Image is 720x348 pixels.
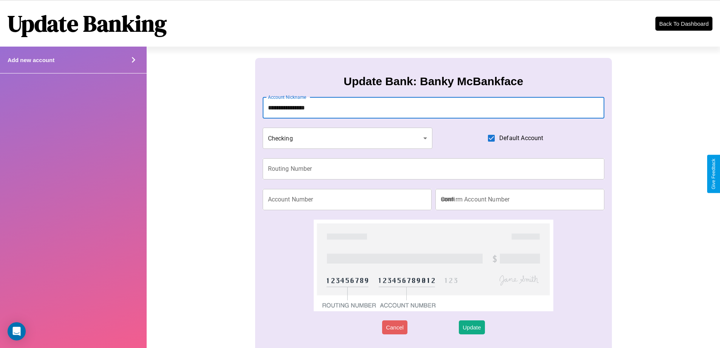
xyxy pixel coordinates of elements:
button: Back To Dashboard [655,17,712,31]
h3: Update Bank: Banky McBankface [344,75,523,88]
label: Account Nickname [268,94,307,100]
h1: Update Banking [8,8,167,39]
span: Default Account [499,134,543,143]
img: check [314,220,553,311]
button: Update [459,320,485,334]
h4: Add new account [8,57,54,63]
div: Open Intercom Messenger [8,322,26,340]
div: Checking [263,128,433,149]
div: Give Feedback [711,159,716,189]
button: Cancel [382,320,407,334]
